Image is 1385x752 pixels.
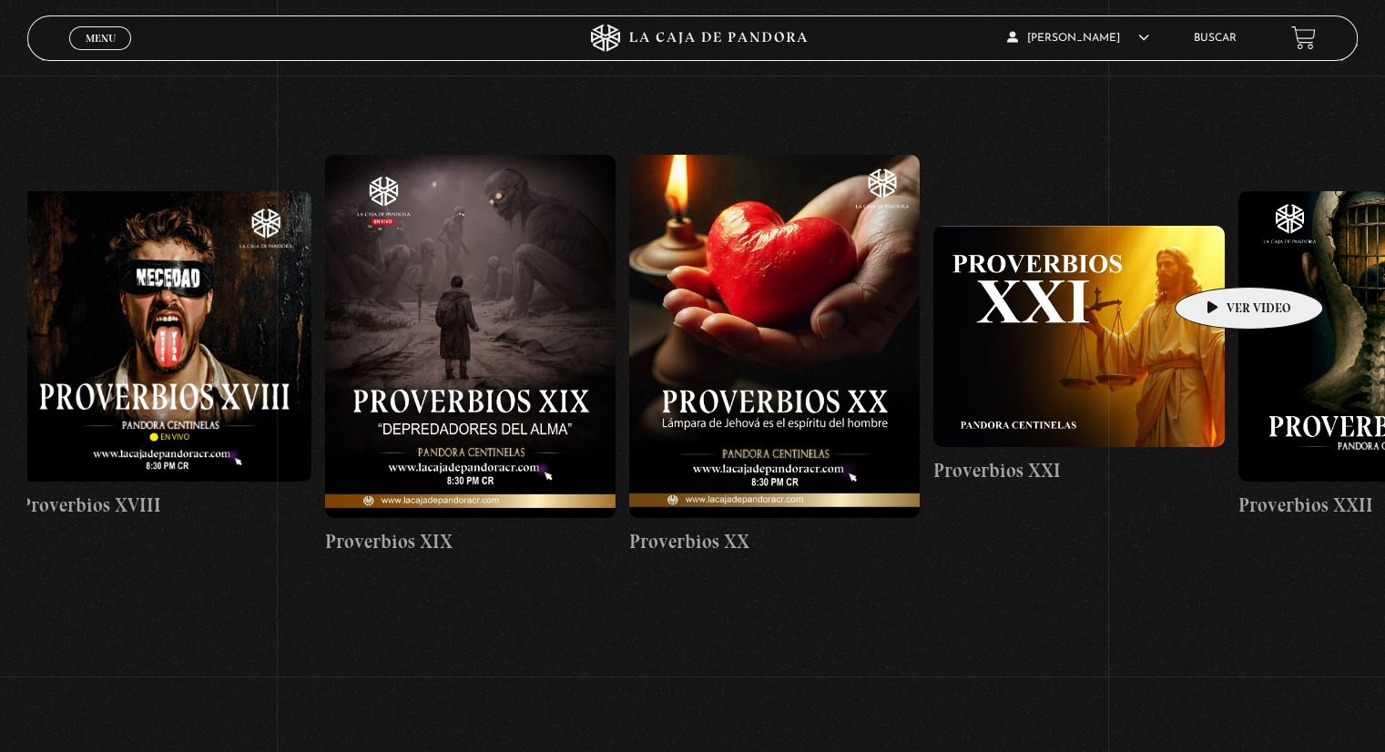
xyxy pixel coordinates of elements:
a: Proverbios XVIII [20,75,311,636]
span: Menu [86,33,116,44]
span: [PERSON_NAME] [1007,33,1149,44]
button: Previous [27,29,59,61]
button: Next [1326,29,1358,61]
h4: Proverbios XX [629,527,920,556]
a: Proverbios XIX [325,75,616,636]
a: Proverbios XXI [933,75,1224,636]
h4: Proverbios XVIII [20,491,311,520]
a: Proverbios XX [629,75,920,636]
a: Buscar [1194,33,1237,44]
span: Cerrar [79,47,122,60]
h4: Proverbios XIX [325,527,616,556]
h4: Proverbios XXI [933,456,1224,485]
a: View your shopping cart [1291,25,1316,50]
